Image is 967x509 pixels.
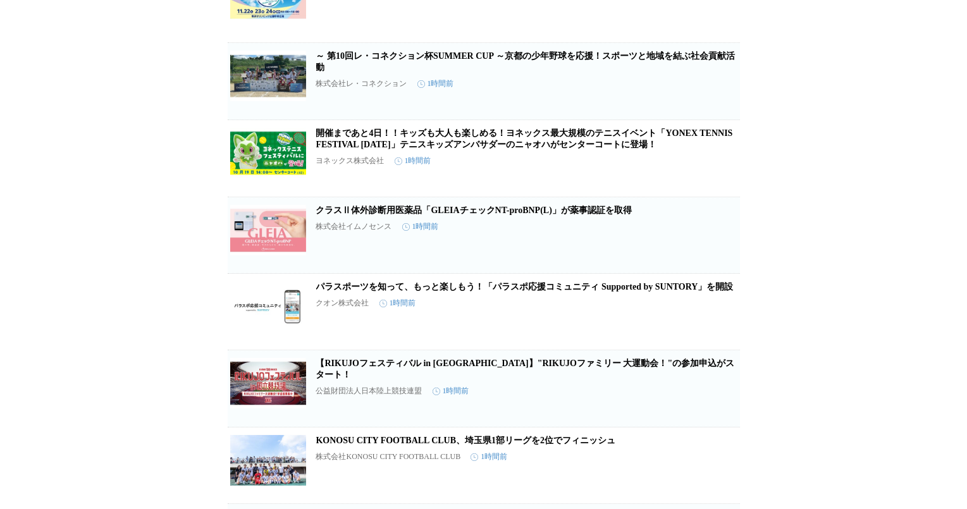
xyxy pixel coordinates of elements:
img: 開催まであと4日！！キッズも大人も楽しめる！ヨネックス最大規模のテニスイベント「YONEX TENNIS FESTIVAL 2025」テニスキッズアンバサダーのニャオハがセンターコートに登場！ [230,128,306,178]
time: 1時間前 [433,386,469,396]
img: ～ 第10回レ・コネクション杯SUMMER CUP ～京都の少年野球を応援！スポーツと地域を結ぶ社会貢献活動 [230,51,306,101]
p: 株式会社イムノセンス [316,221,392,232]
p: 公益財団法人日本陸上競技連盟 [316,386,422,396]
time: 1時間前 [417,78,454,89]
a: クラスⅡ体外診断用医薬品「GLEIAチェックNT-proBNP(L)」が薬事認証を取得 [316,205,632,215]
a: 【RIKUJOフェスティバル in [GEOGRAPHIC_DATA]】"RIKUJOファミリー 大運動会！"の参加申込がスタート！ [316,359,735,379]
img: 【RIKUJOフェスティバル in 国立競技場】"RIKUJOファミリー 大運動会！"の参加申込がスタート！ [230,358,306,408]
p: 株式会社レ・コネクション [316,78,407,89]
p: ヨネックス株式会社 [316,156,385,166]
img: クラスⅡ体外診断用医薬品「GLEIAチェックNT-proBNP(L)」が薬事認証を取得 [230,205,306,255]
time: 1時間前 [379,298,416,309]
time: 1時間前 [471,451,507,462]
p: 株式会社KONOSU CITY FOOTBALL CLUB [316,451,461,462]
a: 開催まであと4日！！キッズも大人も楽しめる！ヨネックス最大規模のテニスイベント「YONEX TENNIS FESTIVAL [DATE]」テニスキッズアンバサダーのニャオハがセンターコートに登場！ [316,128,733,149]
img: KONOSU CITY FOOTBALL CLUB、埼玉県1部リーグを2位でフィニッシュ [230,435,306,486]
a: パラスポーツを知って、もっと楽しもう！「パラスポ応援コミュニティ Supported by SUNTORY」を開設 [316,282,734,291]
a: ～ 第10回レ・コネクション杯SUMMER CUP ～京都の少年野球を応援！スポーツと地域を結ぶ社会貢献活動 [316,51,735,72]
time: 1時間前 [402,221,439,232]
img: パラスポーツを知って、もっと楽しもう！「パラスポ応援コミュニティ Supported by SUNTORY」を開設 [230,281,306,332]
a: KONOSU CITY FOOTBALL CLUB、埼玉県1部リーグを2位でフィニッシュ [316,436,616,445]
time: 1時間前 [395,156,431,166]
p: クオン株式会社 [316,298,369,309]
